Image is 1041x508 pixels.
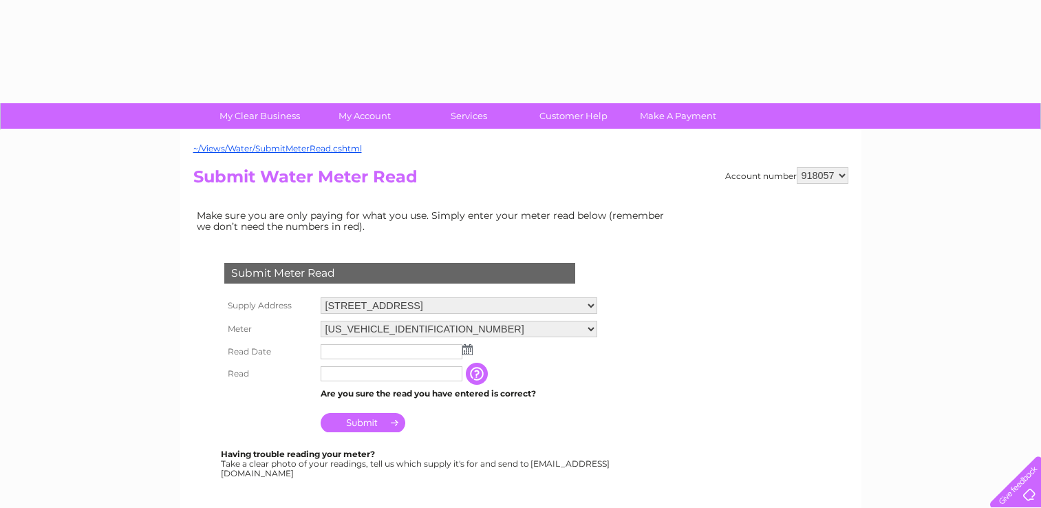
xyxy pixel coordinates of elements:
td: Make sure you are only paying for what you use. Simply enter your meter read below (remember we d... [193,207,675,235]
a: Services [412,103,526,129]
b: Having trouble reading your meter? [221,449,375,459]
th: Meter [221,317,317,341]
div: Submit Meter Read [224,263,575,284]
th: Read Date [221,341,317,363]
input: Information [466,363,491,385]
input: Submit [321,413,405,432]
th: Read [221,363,317,385]
div: Take a clear photo of your readings, tell us which supply it's for and send to [EMAIL_ADDRESS][DO... [221,449,612,478]
img: ... [462,344,473,355]
a: ~/Views/Water/SubmitMeterRead.cshtml [193,143,362,154]
a: My Clear Business [203,103,316,129]
td: Are you sure the read you have entered is correct? [317,385,601,403]
a: Customer Help [517,103,630,129]
th: Supply Address [221,294,317,317]
a: Make A Payment [621,103,735,129]
div: Account number [725,167,848,184]
h2: Submit Water Meter Read [193,167,848,193]
a: My Account [308,103,421,129]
